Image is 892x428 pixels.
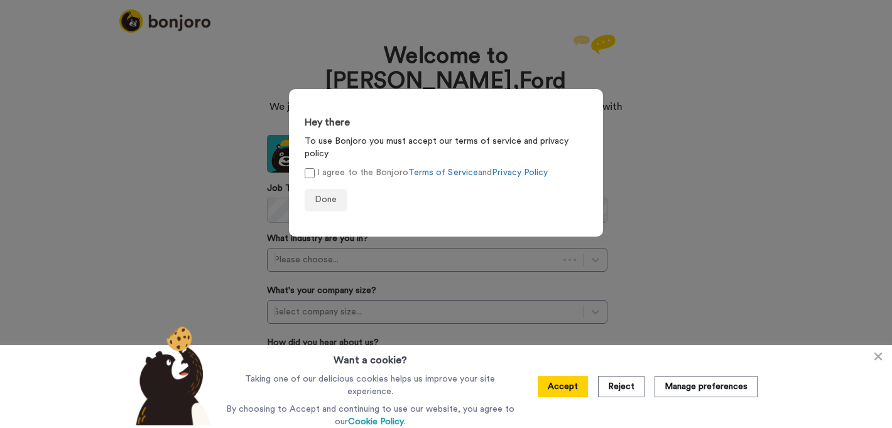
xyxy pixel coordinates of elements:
[598,376,645,397] button: Reject
[223,403,518,428] p: By choosing to Accept and continuing to use our website, you agree to our .
[305,135,587,160] p: To use Bonjoro you must accept our terms of service and privacy policy
[408,168,478,177] a: Terms of Service
[492,168,548,177] a: Privacy Policy
[124,325,217,425] img: bear-with-cookie.png
[315,195,337,204] span: Done
[305,166,548,179] label: I agree to the Bonjoro and
[305,189,347,211] button: Done
[305,168,315,178] input: I agree to the BonjoroTerms of ServiceandPrivacy Policy
[334,345,407,368] h3: Want a cookie?
[538,376,588,397] button: Accept
[348,417,404,426] a: Cookie Policy
[305,117,587,129] h3: Hey there
[655,376,758,397] button: Manage preferences
[223,373,518,398] p: Taking one of our delicious cookies helps us improve your site experience.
